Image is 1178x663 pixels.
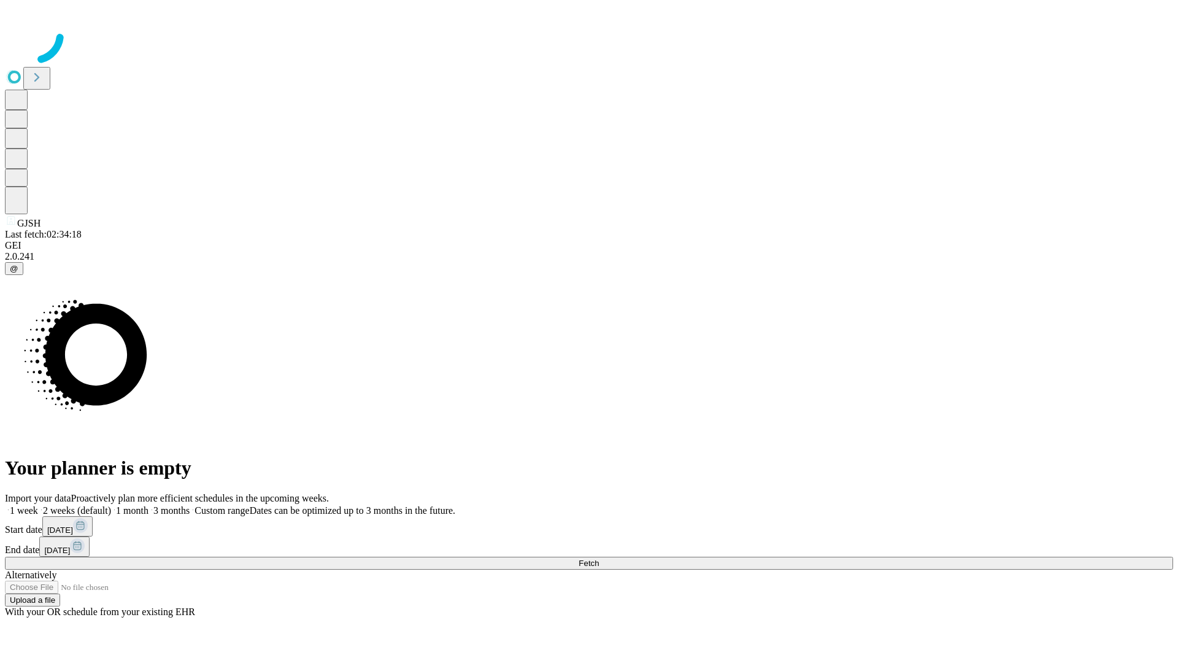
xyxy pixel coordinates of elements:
[194,505,249,516] span: Custom range
[5,240,1173,251] div: GEI
[250,505,455,516] span: Dates can be optimized up to 3 months in the future.
[5,537,1173,557] div: End date
[153,505,190,516] span: 3 months
[17,218,40,228] span: GJSH
[39,537,90,557] button: [DATE]
[5,457,1173,479] h1: Your planner is empty
[5,570,56,580] span: Alternatively
[47,525,73,535] span: [DATE]
[5,262,23,275] button: @
[44,546,70,555] span: [DATE]
[5,251,1173,262] div: 2.0.241
[5,493,71,503] span: Import your data
[71,493,329,503] span: Proactively plan more efficient schedules in the upcoming weeks.
[5,516,1173,537] div: Start date
[10,264,18,273] span: @
[116,505,148,516] span: 1 month
[42,516,93,537] button: [DATE]
[10,505,38,516] span: 1 week
[5,229,82,239] span: Last fetch: 02:34:18
[43,505,111,516] span: 2 weeks (default)
[5,557,1173,570] button: Fetch
[5,594,60,607] button: Upload a file
[5,607,195,617] span: With your OR schedule from your existing EHR
[579,559,599,568] span: Fetch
